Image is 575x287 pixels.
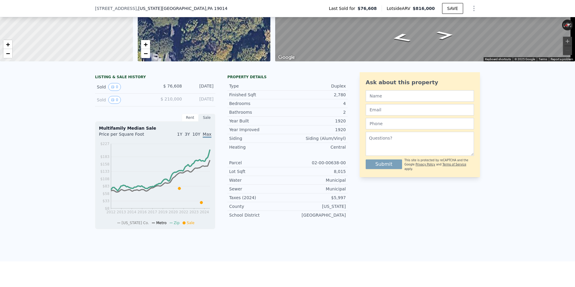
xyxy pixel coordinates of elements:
input: Phone [366,118,474,129]
div: Year Improved [229,127,287,133]
a: Report a problem [551,57,573,61]
button: Zoom in [563,37,572,46]
path: Go North, Convent Rd [383,31,419,45]
div: Bedrooms [229,100,287,106]
span: Metro [156,221,166,225]
div: Siding (Alum/Vinyl) [287,135,346,141]
div: Sewer [229,186,287,192]
a: Zoom out [141,49,150,58]
tspan: $108 [100,177,109,181]
div: LISTING & SALE HISTORY [95,75,215,81]
div: This site is protected by reCAPTCHA and the Google and apply. [404,158,474,171]
div: 4 [287,100,346,106]
span: $76,608 [358,5,377,11]
div: Bathrooms [229,109,287,115]
span: © 2025 Google [515,57,535,61]
tspan: 2016 [137,210,147,214]
div: Sold [97,96,150,104]
div: Type [229,83,287,89]
button: Keyboard shortcuts [485,57,511,61]
span: − [6,50,10,57]
div: School District [229,212,287,218]
tspan: $183 [100,155,109,159]
button: Reset the view [562,21,573,29]
tspan: 2023 [189,210,199,214]
div: Duplex [287,83,346,89]
span: $ 210,000 [161,97,182,101]
div: Year Built [229,118,287,124]
tspan: 2024 [200,210,209,214]
div: Rent [182,114,198,122]
img: Google [277,54,297,61]
span: Lotside ARV [387,5,413,11]
div: Taxes (2024) [229,195,287,201]
path: Go South, Convent Rd [429,29,461,42]
button: View historical data [108,83,121,91]
span: Zip [174,221,180,225]
div: Municipal [287,177,346,183]
div: Sold [97,83,150,91]
tspan: 2022 [179,210,188,214]
div: 1920 [287,127,346,133]
div: Multifamily Median Sale [99,125,211,131]
tspan: $227 [100,142,109,146]
a: Open this area in Google Maps (opens a new window) [277,54,297,61]
button: Show Options [468,2,480,14]
div: Siding [229,135,287,141]
span: + [6,41,10,48]
span: Sale [187,221,195,225]
div: Sale [198,114,215,122]
tspan: 2013 [117,210,126,214]
div: Price per Square Foot [99,131,155,141]
span: [STREET_ADDRESS] [95,5,137,11]
a: Zoom in [141,40,150,49]
a: Privacy Policy [416,163,435,166]
span: Max [203,132,211,138]
button: Rotate counterclockwise [562,20,565,30]
a: Zoom out [3,49,12,58]
span: + [143,41,147,48]
input: Email [366,104,474,116]
span: , [US_STATE][GEOGRAPHIC_DATA] [137,5,228,11]
span: Last Sold for [329,5,358,11]
a: Terms (opens in new tab) [539,57,547,61]
div: Property details [227,75,348,79]
div: [US_STATE] [287,203,346,209]
span: [US_STATE] Co. [121,221,149,225]
div: 8,015 [287,168,346,174]
div: Water [229,177,287,183]
span: − [143,50,147,57]
div: Lot Sqft [229,168,287,174]
div: [GEOGRAPHIC_DATA] [287,212,346,218]
div: Parcel [229,160,287,166]
tspan: $133 [100,169,109,174]
span: 3Y [185,132,190,137]
tspan: 2019 [158,210,168,214]
tspan: $33 [103,199,109,203]
div: Central [287,144,346,150]
div: Finished Sqft [229,92,287,98]
input: Name [366,90,474,102]
a: Zoom in [3,40,12,49]
tspan: $8 [105,206,109,211]
div: [DATE] [187,96,214,104]
span: 10Y [192,132,200,137]
button: View historical data [108,96,121,104]
tspan: 2020 [169,210,178,214]
div: Heating [229,144,287,150]
span: , PA 19014 [206,6,228,11]
button: Submit [366,159,402,169]
tspan: $158 [100,162,109,166]
div: $5,997 [287,195,346,201]
span: 1Y [177,132,182,137]
span: $ 76,608 [163,84,182,88]
button: SAVE [442,3,463,14]
div: 02-00-00638-00 [287,160,346,166]
tspan: 2012 [106,210,116,214]
div: Ask about this property [366,78,474,87]
tspan: 2014 [127,210,137,214]
div: Municipal [287,186,346,192]
div: 2,780 [287,92,346,98]
div: 2 [287,109,346,115]
div: 1920 [287,118,346,124]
